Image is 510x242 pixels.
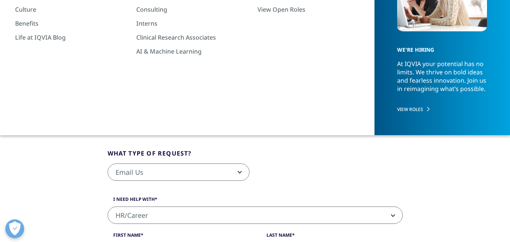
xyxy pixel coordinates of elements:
[136,33,250,42] a: Clinical Research Associates
[257,5,371,14] a: View Open Roles
[15,19,129,28] a: Benefits
[108,207,402,224] span: HR/Career
[397,106,487,113] a: VIEW ROLES
[136,19,250,28] a: Interns
[108,163,250,181] span: Email Us
[5,219,24,238] button: Open Preferences
[136,5,250,14] a: Consulting
[108,149,192,163] legend: What type of request?
[108,196,403,207] label: I need help with
[136,47,250,55] a: AI & Machine Learning
[15,5,129,14] a: Culture
[397,60,487,100] p: At IQVIA your potential has no limits. We thrive on bold ideas and fearless innovation. Join us i...
[108,207,403,224] span: HR/Career
[15,33,129,42] a: Life at IQVIA Blog
[108,164,249,181] span: Email Us
[397,33,482,60] h5: WE'RE HIRING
